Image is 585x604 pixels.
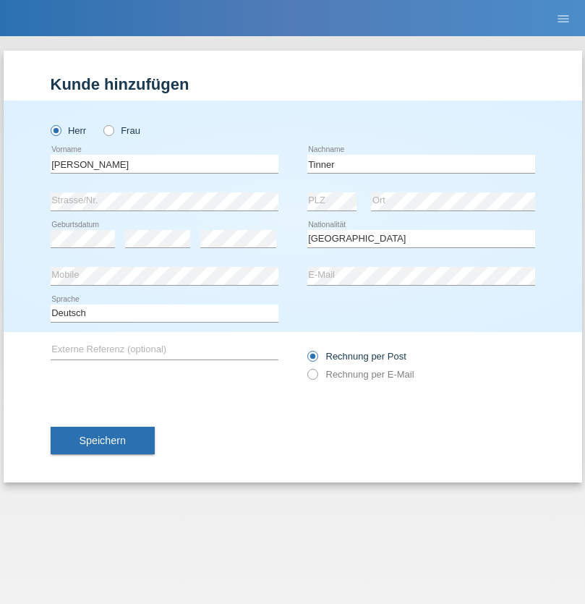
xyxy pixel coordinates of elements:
input: Herr [51,125,60,135]
label: Rechnung per Post [307,351,406,362]
i: menu [556,12,571,26]
h1: Kunde hinzufügen [51,75,535,93]
input: Frau [103,125,113,135]
input: Rechnung per E-Mail [307,369,317,387]
button: Speichern [51,427,155,454]
input: Rechnung per Post [307,351,317,369]
label: Rechnung per E-Mail [307,369,414,380]
label: Frau [103,125,140,136]
a: menu [549,14,578,22]
span: Speichern [80,435,126,446]
label: Herr [51,125,87,136]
